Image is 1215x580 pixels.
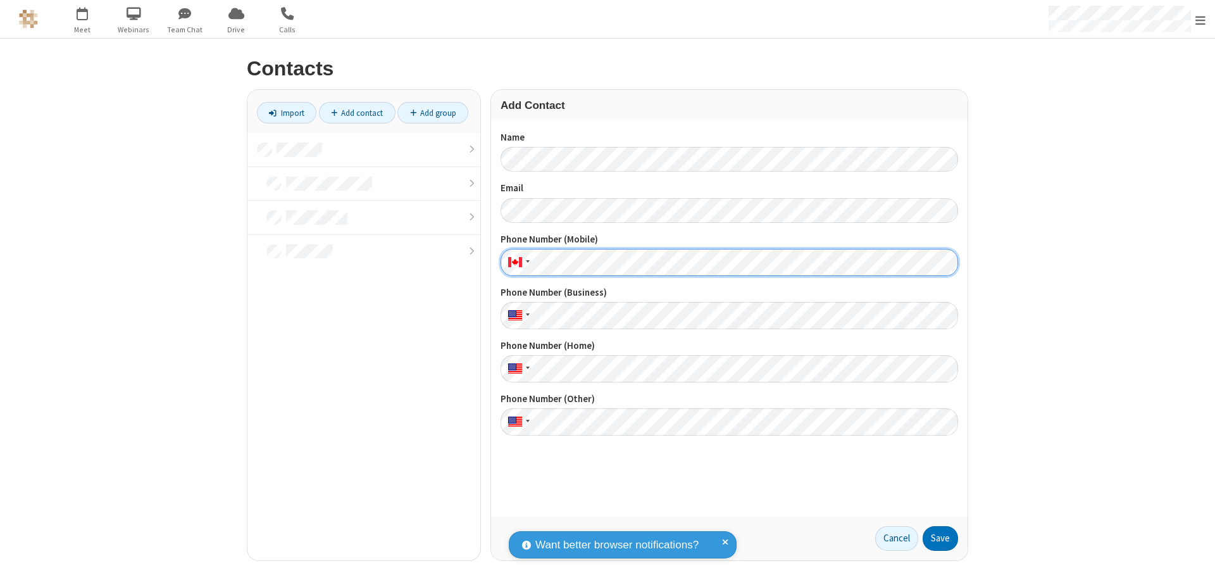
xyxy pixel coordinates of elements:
label: Email [501,181,958,196]
a: Cancel [875,526,918,552]
span: Meet [59,24,106,35]
a: Add group [397,102,468,123]
a: Import [257,102,316,123]
span: Want better browser notifications? [535,537,699,553]
span: Drive [213,24,260,35]
div: United States: + 1 [501,355,533,382]
label: Phone Number (Business) [501,286,958,300]
h2: Contacts [247,58,968,80]
label: Phone Number (Home) [501,339,958,353]
span: Webinars [110,24,158,35]
label: Phone Number (Mobile) [501,232,958,247]
img: QA Selenium DO NOT DELETE OR CHANGE [19,9,38,28]
a: Add contact [319,102,396,123]
button: Save [923,526,958,552]
div: United States: + 1 [501,302,533,329]
div: United States: + 1 [501,408,533,436]
span: Team Chat [161,24,209,35]
div: Canada: + 1 [501,249,533,276]
label: Name [501,130,958,145]
label: Phone Number (Other) [501,392,958,407]
span: Calls [264,24,311,35]
h3: Add Contact [501,99,958,111]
